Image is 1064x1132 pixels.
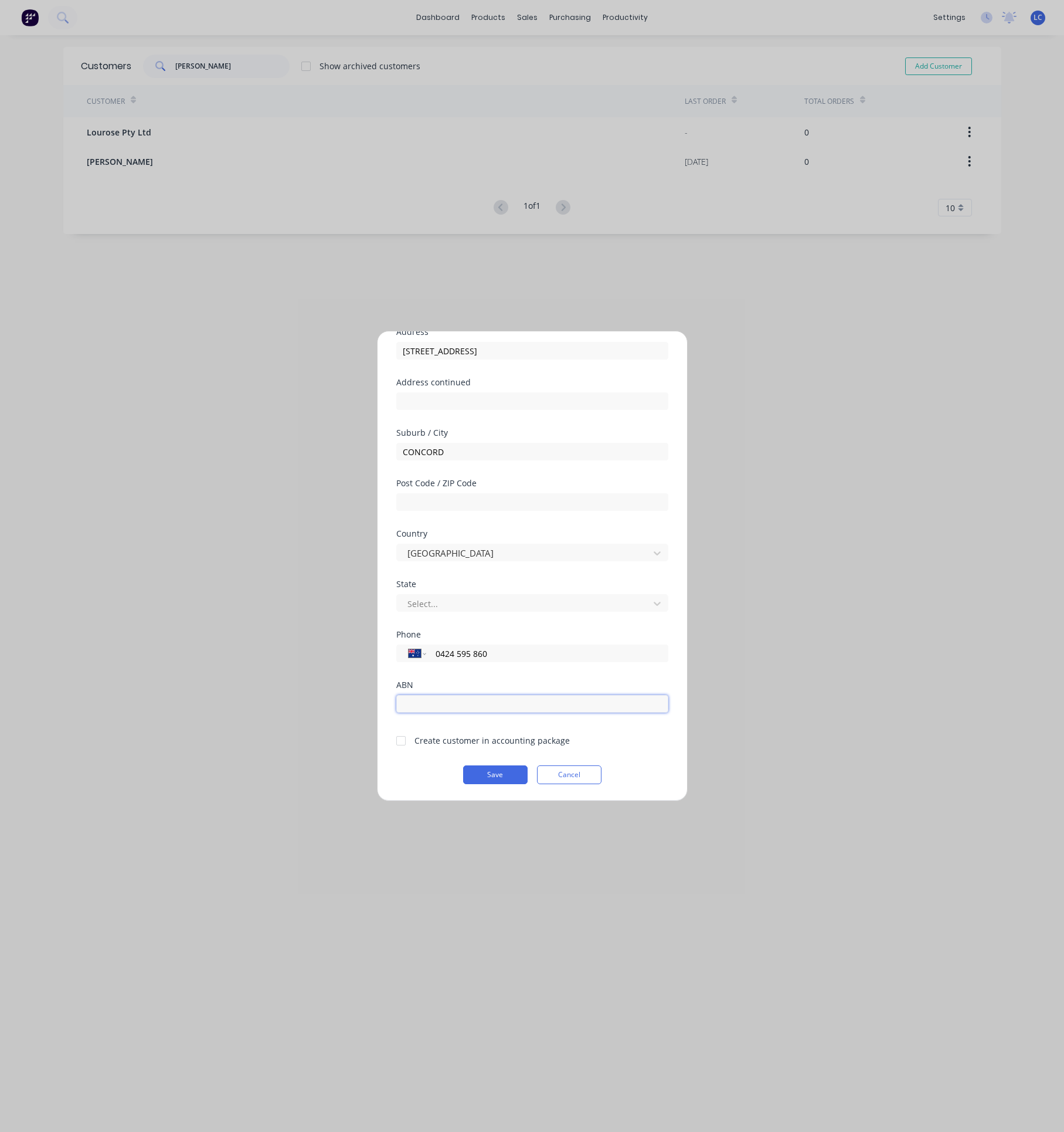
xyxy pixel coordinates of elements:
div: State [396,580,668,588]
div: Phone [396,631,668,639]
button: Save [463,765,528,784]
button: Cancel [537,765,601,784]
div: Address continued [396,378,668,387]
div: Suburb / City [396,429,668,437]
div: Create customer in accounting package [414,734,570,747]
div: Post Code / ZIP Code [396,479,668,487]
div: Address [396,328,668,336]
div: ABN [396,681,668,689]
div: Country [396,530,668,538]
